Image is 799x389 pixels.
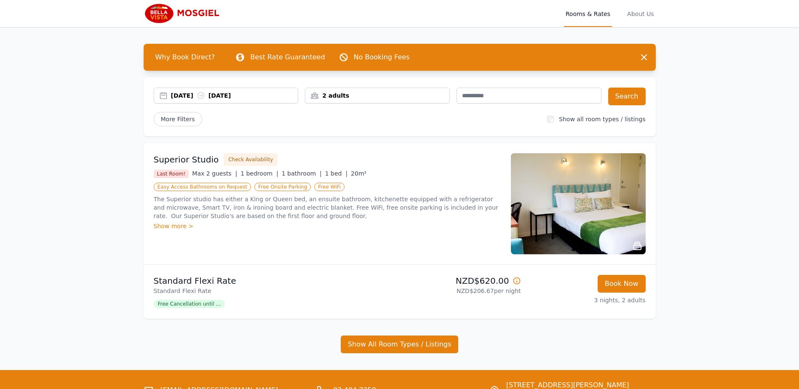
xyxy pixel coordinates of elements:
[598,275,646,293] button: Book Now
[528,296,646,304] p: 3 nights, 2 adults
[154,222,501,230] div: Show more >
[154,112,202,126] span: More Filters
[154,275,396,287] p: Standard Flexi Rate
[154,154,219,165] h3: Superior Studio
[224,153,278,166] button: Check Availability
[351,170,366,177] span: 20m²
[250,52,325,62] p: Best Rate Guaranteed
[403,287,521,295] p: NZD$206.67 per night
[403,275,521,287] p: NZD$620.00
[144,3,224,24] img: Bella Vista Mosgiel
[154,300,225,308] span: Free Cancellation until ...
[171,91,298,100] div: [DATE] [DATE]
[154,195,501,220] p: The Superior studio has either a King or Queen bed, an ensuite bathroom, kitchenette equipped wit...
[154,287,396,295] p: Standard Flexi Rate
[154,183,251,191] span: Easy Access Bathrooms on Request
[354,52,410,62] p: No Booking Fees
[241,170,278,177] span: 1 bedroom |
[282,170,322,177] span: 1 bathroom |
[254,183,311,191] span: Free Onsite Parking
[608,88,646,105] button: Search
[154,170,189,178] span: Last Room!
[325,170,347,177] span: 1 bed |
[314,183,345,191] span: Free WiFi
[559,116,645,123] label: Show all room types / listings
[192,170,237,177] span: Max 2 guests |
[305,91,449,100] div: 2 adults
[341,336,459,353] button: Show All Room Types / Listings
[149,49,222,66] span: Why Book Direct?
